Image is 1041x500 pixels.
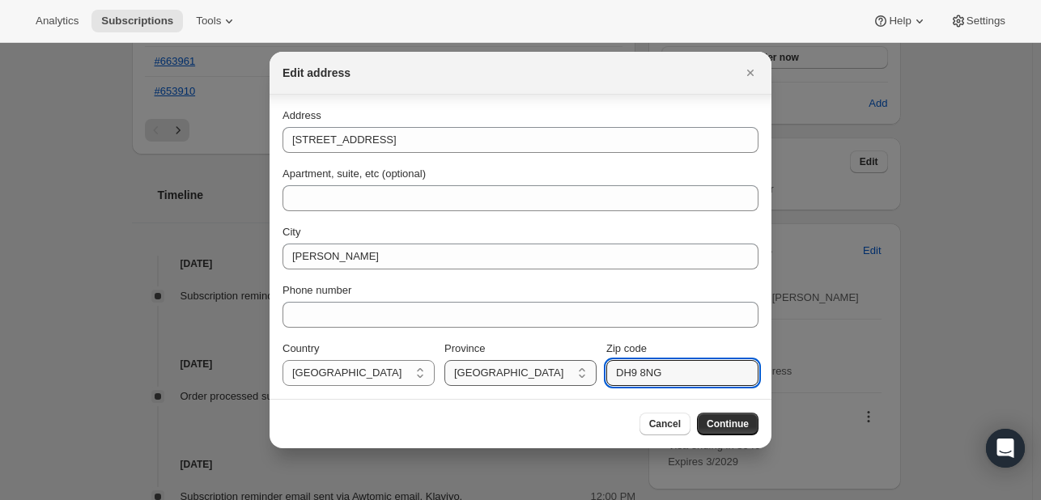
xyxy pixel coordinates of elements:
[889,15,911,28] span: Help
[283,284,351,296] span: Phone number
[639,413,690,435] button: Cancel
[986,429,1025,468] div: Open Intercom Messenger
[649,417,681,430] span: Cancel
[283,342,320,354] span: Country
[863,10,937,32] button: Help
[283,65,351,81] h2: Edit address
[26,10,88,32] button: Analytics
[707,417,749,430] span: Continue
[739,61,762,84] button: Close
[941,10,1015,32] button: Settings
[283,167,426,180] span: Apartment, suite, etc (optional)
[283,226,300,238] span: City
[283,109,321,121] span: Address
[186,10,247,32] button: Tools
[101,15,173,28] span: Subscriptions
[697,413,758,435] button: Continue
[91,10,183,32] button: Subscriptions
[606,342,647,354] span: Zip code
[967,15,1005,28] span: Settings
[36,15,79,28] span: Analytics
[444,342,486,354] span: Province
[196,15,221,28] span: Tools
